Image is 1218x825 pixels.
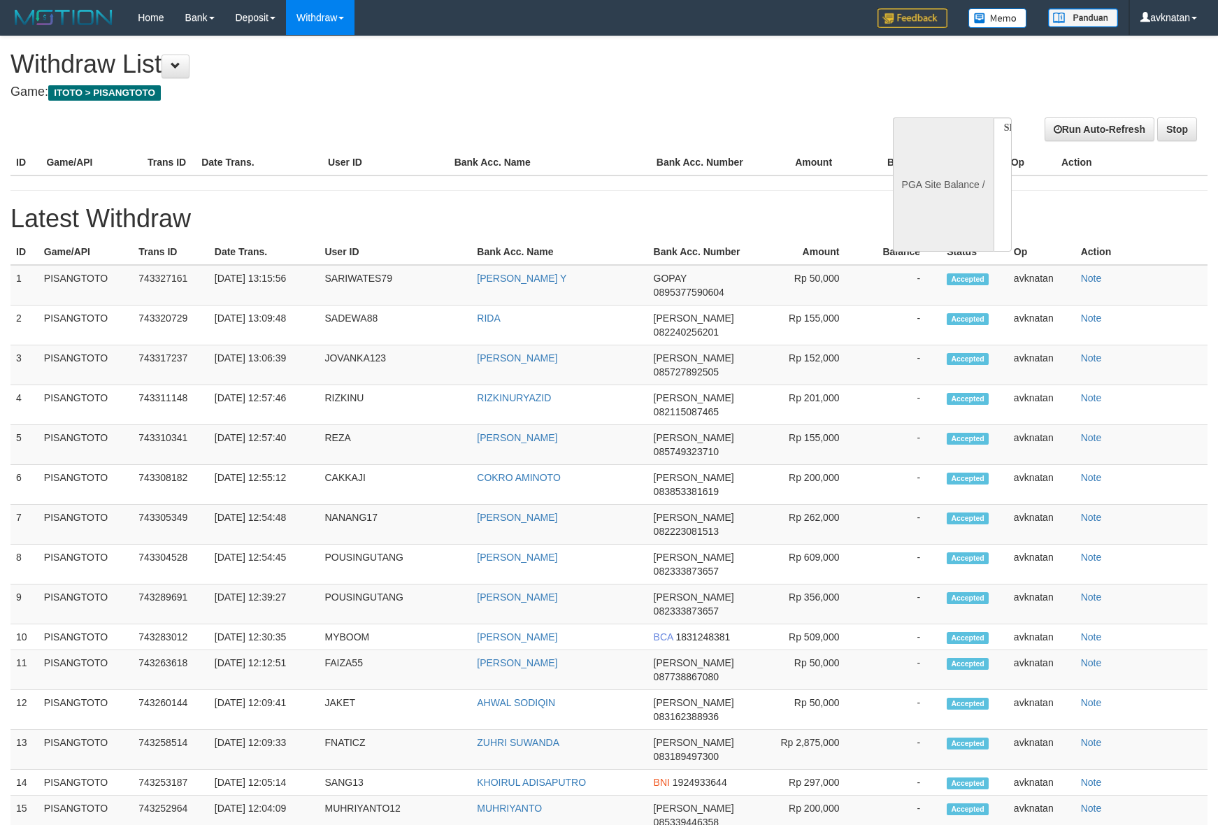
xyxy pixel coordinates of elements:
td: Rp 609,000 [765,545,860,584]
td: 743310341 [133,425,209,465]
h4: Game: [10,85,798,99]
td: [DATE] 12:54:48 [209,505,320,545]
a: Note [1081,352,1102,364]
span: Accepted [947,698,989,710]
span: 082223081513 [654,526,719,537]
td: 743258514 [133,730,209,770]
a: RIZKINURYAZID [477,392,551,403]
span: ITOTO > PISANGTOTO [48,85,161,101]
span: GOPAY [654,273,687,284]
td: 8 [10,545,38,584]
td: avknatan [1008,425,1075,465]
span: [PERSON_NAME] [654,352,734,364]
td: Rp 50,000 [765,650,860,690]
td: 3 [10,345,38,385]
a: Note [1081,392,1102,403]
a: Note [1081,313,1102,324]
td: avknatan [1008,690,1075,730]
img: Feedback.jpg [877,8,947,28]
a: Note [1081,472,1102,483]
span: 1831248381 [676,631,731,643]
td: [DATE] 12:05:14 [209,770,320,796]
td: PISANGTOTO [38,770,133,796]
td: Rp 297,000 [765,770,860,796]
td: JOVANKA123 [319,345,471,385]
span: BNI [654,777,670,788]
img: Button%20Memo.svg [968,8,1027,28]
td: 9 [10,584,38,624]
th: Bank Acc. Number [651,150,752,175]
td: avknatan [1008,650,1075,690]
a: RIDA [477,313,500,324]
td: 743263618 [133,650,209,690]
a: Note [1081,273,1102,284]
td: [DATE] 13:09:48 [209,306,320,345]
a: Note [1081,737,1102,748]
a: Note [1081,631,1102,643]
td: CAKKAJI [319,465,471,505]
td: POUSINGUTANG [319,584,471,624]
a: Note [1081,432,1102,443]
td: Rp 50,000 [765,265,860,306]
span: Accepted [947,353,989,365]
h1: Latest Withdraw [10,205,1208,233]
td: [DATE] 12:09:41 [209,690,320,730]
td: PISANGTOTO [38,425,133,465]
a: AHWAL SODIQIN [477,697,555,708]
td: Rp 509,000 [765,624,860,650]
td: 11 [10,650,38,690]
td: 743253187 [133,770,209,796]
td: [DATE] 12:55:12 [209,465,320,505]
td: 743308182 [133,465,209,505]
td: [DATE] 13:06:39 [209,345,320,385]
span: 083189497300 [654,751,719,762]
td: avknatan [1008,545,1075,584]
th: ID [10,239,38,265]
td: - [860,345,941,385]
td: - [860,306,941,345]
td: - [860,650,941,690]
th: Balance [853,150,946,175]
span: 0895377590604 [654,287,724,298]
span: 087738867080 [654,671,719,682]
a: Note [1081,777,1102,788]
td: avknatan [1008,730,1075,770]
td: SANG13 [319,770,471,796]
span: Accepted [947,803,989,815]
span: Accepted [947,777,989,789]
a: [PERSON_NAME] [477,432,557,443]
td: PISANGTOTO [38,345,133,385]
td: PISANGTOTO [38,505,133,545]
th: User ID [322,150,449,175]
th: Action [1075,239,1208,265]
span: [PERSON_NAME] [654,313,734,324]
span: Accepted [947,658,989,670]
a: [PERSON_NAME] [477,552,557,563]
td: avknatan [1008,584,1075,624]
th: Status [941,239,1008,265]
td: SARIWATES79 [319,265,471,306]
span: 085749323710 [654,446,719,457]
td: PISANGTOTO [38,465,133,505]
a: Note [1081,552,1102,563]
td: PISANGTOTO [38,650,133,690]
td: Rp 155,000 [765,306,860,345]
th: Date Trans. [209,239,320,265]
td: PISANGTOTO [38,306,133,345]
td: [DATE] 12:57:40 [209,425,320,465]
td: Rp 262,000 [765,505,860,545]
span: Accepted [947,592,989,604]
th: Op [1005,150,1056,175]
td: Rp 2,875,000 [765,730,860,770]
th: ID [10,150,41,175]
th: Bank Acc. Name [449,150,651,175]
span: BCA [654,631,673,643]
span: [PERSON_NAME] [654,737,734,748]
td: [DATE] 12:57:46 [209,385,320,425]
td: FNATICZ [319,730,471,770]
td: PISANGTOTO [38,730,133,770]
span: 082333873657 [654,566,719,577]
td: avknatan [1008,624,1075,650]
td: 12 [10,690,38,730]
td: 14 [10,770,38,796]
